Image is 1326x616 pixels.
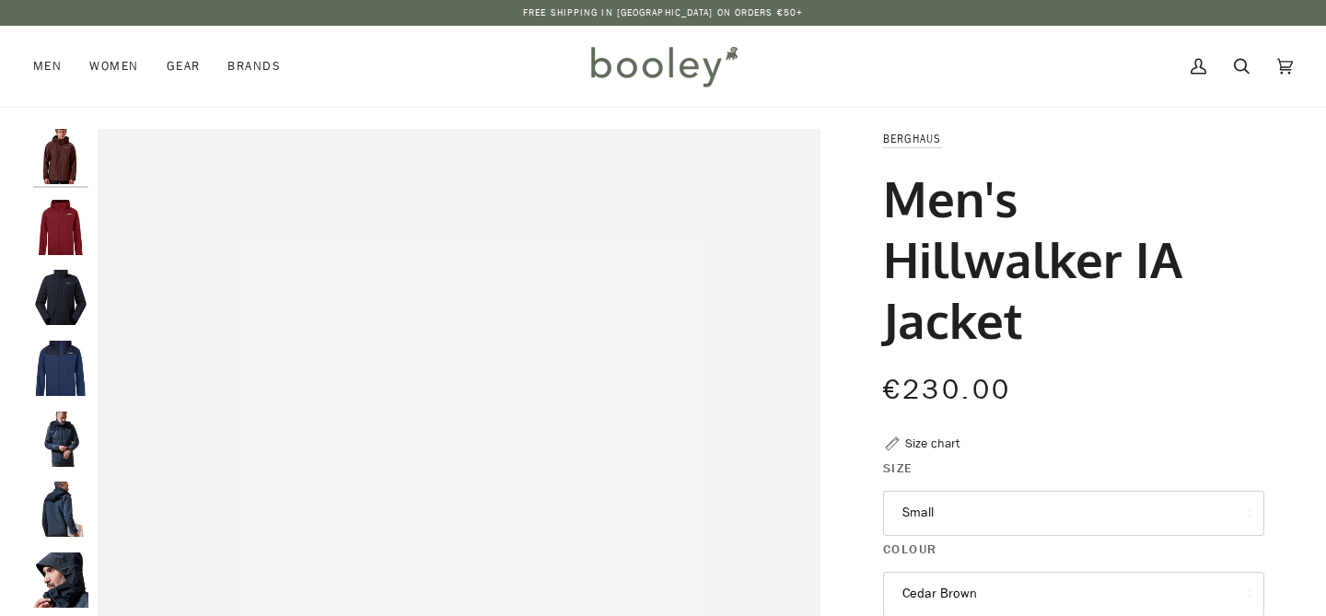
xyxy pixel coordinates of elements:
img: Berghaus Men's Hillwalker IA Shell Jacket Dark Red - Booley Galway [33,200,88,255]
p: Free Shipping in [GEOGRAPHIC_DATA] on Orders €50+ [523,6,803,20]
span: Brands [227,57,281,76]
h1: Men's Hillwalker IA Jacket [883,168,1250,350]
img: Berghaus Men's Hillwalker IA Shell Jacket Carbon / Black - Booley Galway [33,552,88,608]
span: Gear [167,57,201,76]
span: Colour [883,540,937,559]
span: Men [33,57,62,76]
span: €230.00 [883,371,1012,409]
img: Berghaus Men's Hillwalker IA Jacket Black / Black - Booley Galway [33,270,88,325]
img: Berghaus Men's Hillwalker IA Shell Jacket Cedar Brown - Booley Galway [33,129,88,184]
a: Berghaus [883,131,942,146]
img: Berghaus Men's Hillwalker IA Jacket Blue / Dark Blue - Booley Galway [33,341,88,396]
span: Women [89,57,138,76]
button: Small [883,491,1264,536]
img: Berghaus Men's Hillwalker IA Shell Jacket Carbon / Black - Booley Galway [33,412,88,467]
span: Size [883,459,913,478]
a: Gear [153,26,215,107]
div: Size chart [905,434,960,453]
a: Brands [214,26,295,107]
img: Berghaus Men's Hillwalker IA Shell Jacket Carbon / Black - Booley Galway [33,482,88,537]
a: Women [76,26,152,107]
a: Men [33,26,76,107]
img: Booley [583,40,744,93]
